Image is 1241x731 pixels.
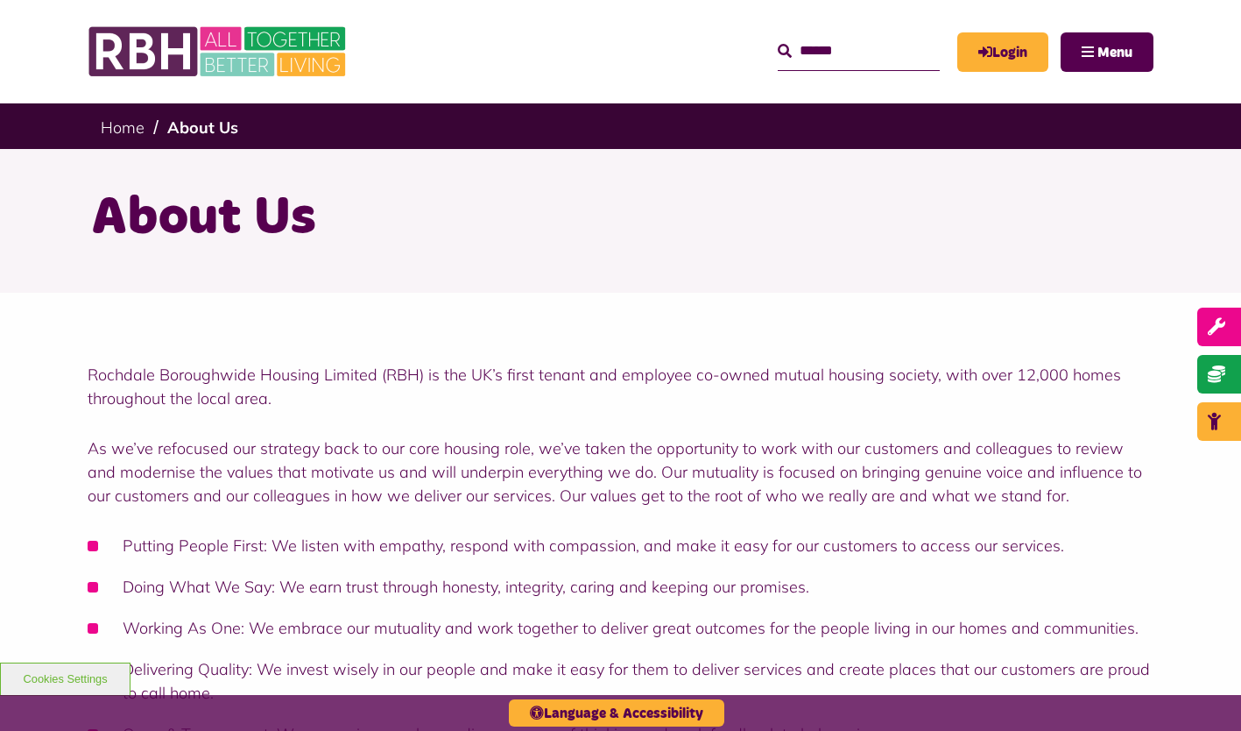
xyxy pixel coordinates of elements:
[1061,32,1153,72] button: Navigation
[88,657,1153,705] li: Delivering Quality: We invest wisely in our people and make it easy for them to deliver services ...
[88,18,350,86] img: RBH
[1162,652,1241,731] iframe: Netcall Web Assistant for live chat
[101,117,145,138] a: Home
[509,699,724,727] button: Language & Accessibility
[957,32,1048,72] a: MyRBH
[88,436,1153,507] p: As we’ve refocused our strategy back to our core housing role, we’ve taken the opportunity to wor...
[88,616,1153,640] li: Working As One: We embrace our mutuality and work together to deliver great outcomes for the peop...
[88,534,1153,557] li: Putting People First: We listen with empathy, respond with compassion, and make it easy for our c...
[1097,46,1132,60] span: Menu
[88,363,1153,410] p: Rochdale Boroughwide Housing Limited (RBH) is the UK’s first tenant and employee co-owned mutual ...
[91,184,1151,252] h1: About Us
[88,575,1153,599] li: Doing What We Say: We earn trust through honesty, integrity, caring and keeping our promises.
[167,117,238,138] a: About Us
